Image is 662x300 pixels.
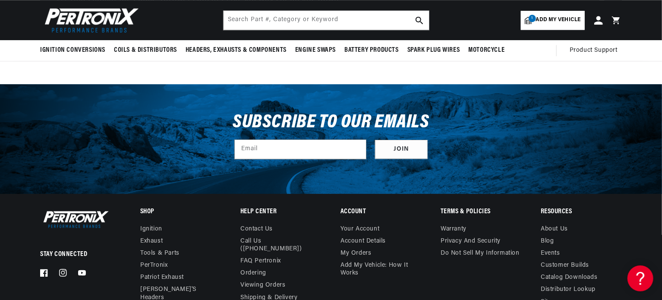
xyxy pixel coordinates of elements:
a: 1Add my vehicle [521,11,585,30]
a: Customer Builds [541,259,589,272]
a: PerTronix [140,259,167,272]
h3: Subscribe to our emails [233,114,429,131]
a: Catalog Downloads [541,272,597,284]
a: Ordering [240,267,266,279]
a: Add My Vehicle: How It Works [340,259,421,279]
a: Blog [541,235,554,247]
a: Patriot Exhaust [140,272,184,284]
a: Ignition [140,225,162,235]
span: Engine Swaps [295,46,336,55]
span: Motorcycle [468,46,504,55]
input: Search Part #, Category or Keyword [224,11,429,30]
button: search button [410,11,429,30]
span: Spark Plug Wires [407,46,460,55]
summary: Headers, Exhausts & Components [181,40,291,60]
a: Distributor Lookup [541,284,596,296]
p: Stay Connected [40,250,112,259]
a: My orders [340,247,371,259]
summary: Product Support [570,40,622,61]
img: Pertronix [40,209,109,230]
input: Email [235,140,366,159]
a: Exhaust [140,235,163,247]
a: Do not sell my information [441,247,520,259]
a: Events [541,247,560,259]
a: About Us [541,225,568,235]
summary: Coils & Distributors [110,40,181,60]
a: FAQ Pertronix [240,255,281,267]
summary: Spark Plug Wires [403,40,464,60]
button: Subscribe [375,140,428,159]
a: Viewing Orders [240,279,285,291]
summary: Motorcycle [464,40,509,60]
span: Coils & Distributors [114,46,177,55]
a: Privacy and Security [441,235,501,247]
span: Headers, Exhausts & Components [186,46,287,55]
span: Add my vehicle [536,16,581,24]
a: Account details [340,235,386,247]
a: Your account [340,225,379,235]
img: Pertronix [40,5,139,35]
a: Call Us ([PHONE_NUMBER]) [240,235,315,255]
span: Battery Products [344,46,399,55]
a: Tools & Parts [140,247,180,259]
span: Product Support [570,46,618,55]
summary: Battery Products [340,40,403,60]
span: Ignition Conversions [40,46,105,55]
a: Warranty [441,225,467,235]
span: 1 [529,15,536,22]
summary: Ignition Conversions [40,40,110,60]
summary: Engine Swaps [291,40,340,60]
a: Contact us [240,225,273,235]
